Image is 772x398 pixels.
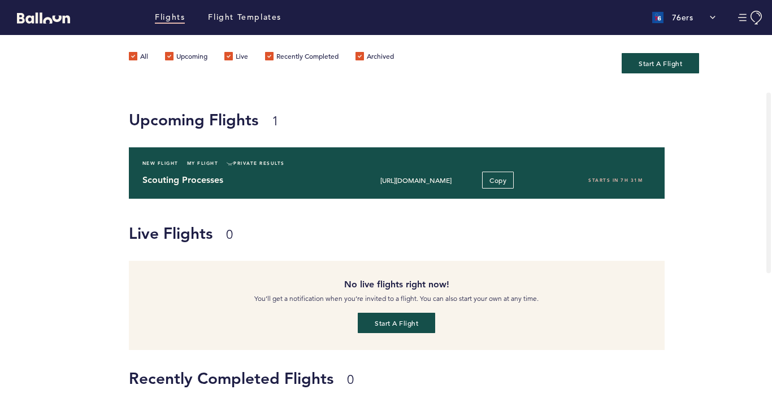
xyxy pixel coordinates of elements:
small: 0 [347,372,354,387]
button: Start A Flight [622,53,699,73]
label: All [129,52,148,63]
a: Flight Templates [208,11,281,24]
button: 76ers [647,6,722,29]
a: Balloon [8,11,70,23]
label: Live [224,52,248,63]
small: 1 [272,113,279,129]
span: Copy [489,176,506,185]
a: Flights [155,11,185,24]
svg: Balloon [17,12,70,24]
h1: Live Flights [129,222,657,244]
button: Start a flight [358,313,435,333]
button: Manage Account [738,11,764,25]
span: My Flight [187,158,219,169]
span: Starts in 7H 31M [588,177,643,183]
h4: No live flights right now! [137,278,657,291]
h1: Upcoming Flights [129,108,764,131]
span: New Flight [142,158,179,169]
small: 0 [226,227,233,242]
label: Recently Completed [265,52,339,63]
p: You’ll get a notification when you’re invited to a flight. You can also start your own at any time. [137,293,657,304]
p: 76ers [672,12,693,23]
h4: Scouting Processes [142,173,345,187]
label: Archived [355,52,394,63]
label: Upcoming [165,52,207,63]
span: Private Results [227,158,285,169]
button: Copy [482,172,514,189]
h1: Recently Completed Flights [129,367,657,390]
